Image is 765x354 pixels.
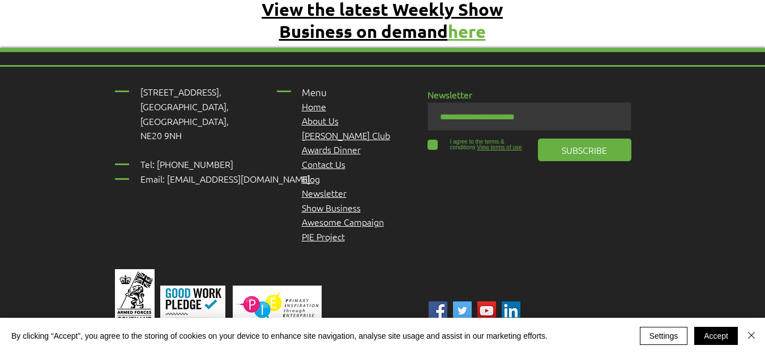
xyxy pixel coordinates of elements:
[302,143,361,156] a: Awards Dinner
[477,144,522,150] span: View terms of use
[140,85,221,98] span: [STREET_ADDRESS],
[302,100,326,113] a: Home
[302,129,390,141] a: [PERSON_NAME] Club
[302,187,347,199] a: Newsletter
[11,331,548,341] span: By clicking “Accept”, you agree to the storing of cookies on your device to enhance site navigati...
[140,100,229,113] span: [GEOGRAPHIC_DATA],
[302,172,320,185] a: Blog
[302,158,345,170] a: Contact Us
[640,327,688,345] button: Settings
[502,301,520,320] img: Linked In
[428,88,472,101] span: Newsletter
[694,327,738,345] button: Accept
[429,301,447,320] img: ABC
[745,329,758,342] img: Close
[476,144,522,150] a: View terms of use
[140,158,310,185] span: Tel: [PHONE_NUMBER] Email: [EMAIL_ADDRESS][DOMAIN_NAME]
[302,86,327,98] span: Menu
[429,301,520,320] ul: Social Bar
[302,114,339,127] a: About Us
[448,20,486,42] span: here
[453,301,472,320] img: ABC
[745,327,758,345] button: Close
[562,144,607,156] span: SUBSCRIBE
[140,129,182,141] span: NE20 9NH
[140,115,229,127] span: [GEOGRAPHIC_DATA],
[477,301,496,320] img: YouTube
[538,139,631,161] button: SUBSCRIBE
[302,201,361,214] a: Show Business
[302,230,345,243] a: PIE Project
[302,215,384,228] span: Awesome Campaign
[450,139,505,150] span: I agree to the terms & conditions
